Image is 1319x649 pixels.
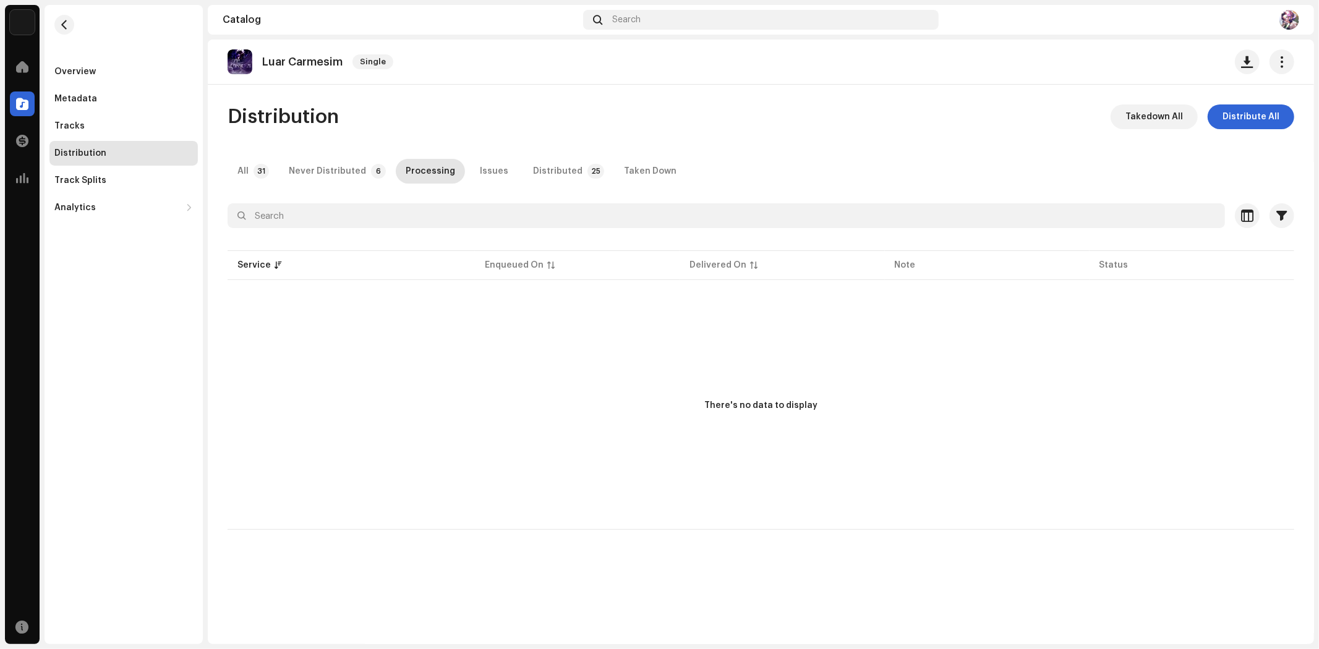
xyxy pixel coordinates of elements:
span: Takedown All [1125,104,1183,129]
button: Takedown All [1111,104,1198,129]
div: Track Splits [54,176,106,185]
re-m-nav-item: Distribution [49,141,198,166]
img: de0d2825-999c-4937-b35a-9adca56ee094 [10,10,35,35]
span: Distribute All [1223,104,1279,129]
span: Search [612,15,641,25]
span: Distribution [228,104,339,129]
div: Analytics [54,203,96,213]
re-m-nav-item: Overview [49,59,198,84]
img: 7f57fa1e-d50f-44a4-9a79-d837fa3e7c4a [228,49,252,74]
p-badge: 31 [254,164,269,179]
div: Distributed [533,159,583,184]
div: Distribution [54,148,106,158]
div: Tracks [54,121,85,131]
div: Processing [406,159,455,184]
div: Overview [54,67,96,77]
div: Metadata [54,94,97,104]
span: Single [352,54,393,69]
re-m-nav-item: Tracks [49,114,198,138]
p: Luar Carmesim [262,56,343,69]
div: Taken Down [624,159,677,184]
button: Distribute All [1208,104,1294,129]
div: Never Distributed [289,159,366,184]
div: Issues [480,159,508,184]
div: Catalog [223,15,578,25]
div: All [237,159,249,184]
re-m-nav-item: Metadata [49,87,198,111]
input: Search [228,203,1225,228]
p-badge: 6 [371,164,386,179]
re-m-nav-item: Track Splits [49,168,198,193]
div: There's no data to display [704,399,817,412]
img: 58f44240-f5e7-422d-bb96-c9b46a6dd89d [1279,10,1299,30]
p-badge: 25 [587,164,604,179]
re-m-nav-dropdown: Analytics [49,195,198,220]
